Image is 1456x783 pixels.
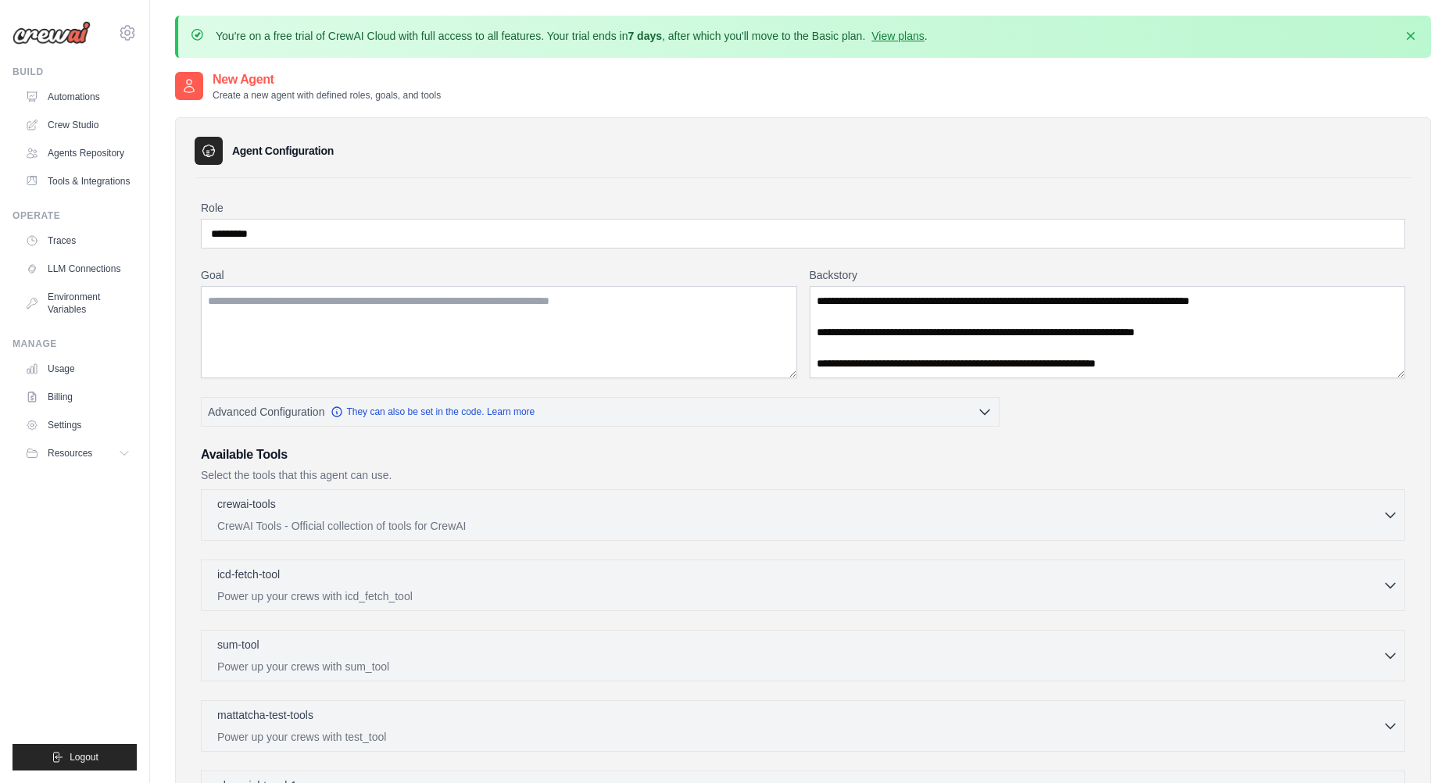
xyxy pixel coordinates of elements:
h2: New Agent [213,70,441,89]
p: Power up your crews with test_tool [217,729,1383,745]
label: Backstory [810,267,1406,283]
p: icd-fetch-tool [217,567,280,582]
button: icd-fetch-tool Power up your crews with icd_fetch_tool [208,567,1398,604]
a: Billing [19,384,137,409]
strong: 7 days [628,30,662,42]
h3: Available Tools [201,445,1405,464]
div: Build [13,66,137,78]
p: sum-tool [217,637,259,652]
button: Advanced Configuration They can also be set in the code. Learn more [202,398,999,426]
a: Tools & Integrations [19,169,137,194]
p: Select the tools that this agent can use. [201,467,1405,483]
p: mattatcha-test-tools [217,707,313,723]
a: They can also be set in the code. Learn more [331,406,535,418]
a: Crew Studio [19,113,137,138]
label: Goal [201,267,797,283]
button: mattatcha-test-tools Power up your crews with test_tool [208,707,1398,745]
p: Power up your crews with icd_fetch_tool [217,588,1383,604]
p: crewai-tools [217,496,276,512]
div: Operate [13,209,137,222]
label: Role [201,200,1405,216]
button: sum-tool Power up your crews with sum_tool [208,637,1398,674]
button: crewai-tools CrewAI Tools - Official collection of tools for CrewAI [208,496,1398,534]
p: You're on a free trial of CrewAI Cloud with full access to all features. Your trial ends in , aft... [216,28,928,44]
a: Settings [19,413,137,438]
img: Logo [13,21,91,45]
span: Logout [70,751,98,763]
a: Automations [19,84,137,109]
h3: Agent Configuration [232,143,334,159]
span: Resources [48,447,92,459]
a: Agents Repository [19,141,137,166]
a: LLM Connections [19,256,137,281]
p: Power up your crews with sum_tool [217,659,1383,674]
a: View plans [871,30,924,42]
p: Create a new agent with defined roles, goals, and tools [213,89,441,102]
button: Resources [19,441,137,466]
div: Manage [13,338,137,350]
p: CrewAI Tools - Official collection of tools for CrewAI [217,518,1383,534]
a: Usage [19,356,137,381]
span: Advanced Configuration [208,404,324,420]
a: Traces [19,228,137,253]
a: Environment Variables [19,284,137,322]
button: Logout [13,744,137,770]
